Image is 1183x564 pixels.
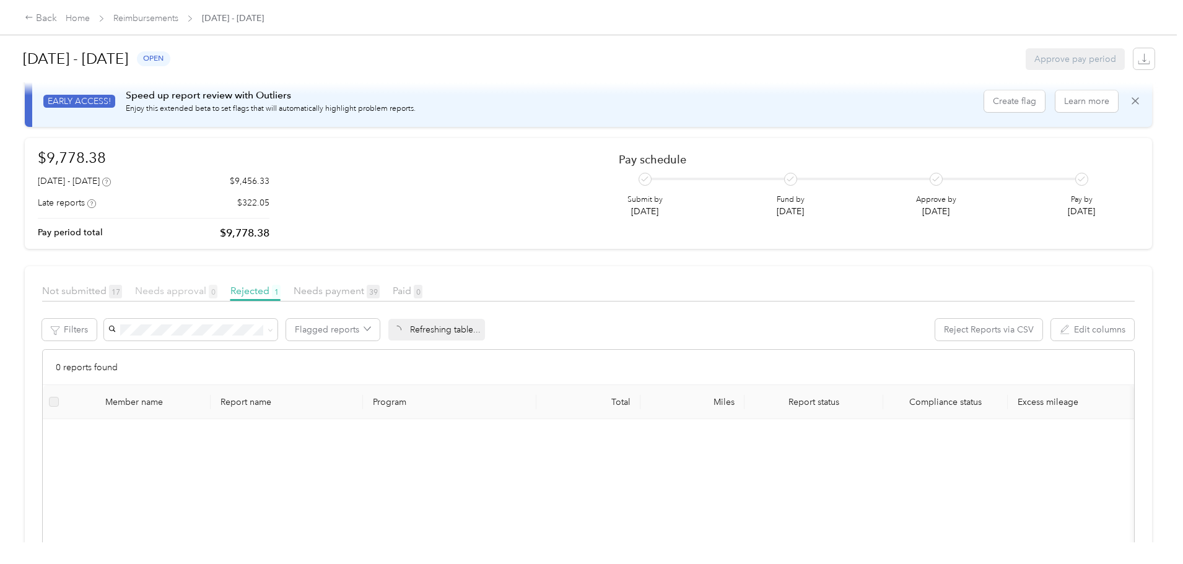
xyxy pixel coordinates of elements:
th: Report name [211,385,363,419]
span: 17 [109,285,122,298]
h2: Pay schedule [619,153,1117,166]
div: Miles [650,397,735,407]
p: Pay by [1068,194,1095,206]
span: Report status [754,397,873,407]
p: Enjoy this extended beta to set flags that will automatically highlight problem reports. [126,103,416,115]
iframe: Everlance-gr Chat Button Frame [1114,495,1183,564]
a: Home [66,13,90,24]
p: Speed up report review with Outliers [126,88,416,103]
p: [DATE] [627,205,663,218]
div: Late reports [38,196,96,209]
span: EARLY ACCESS! [43,95,115,108]
span: Compliance status [893,397,998,407]
div: Back [25,11,57,26]
button: Create flag [984,90,1045,112]
p: [DATE] [777,205,805,218]
div: 0 reports found [43,350,1134,385]
span: Needs payment [294,285,380,297]
span: 39 [367,285,380,298]
span: Not submitted [42,285,122,297]
span: Needs approval [135,285,217,297]
p: [DATE] [916,205,956,218]
p: $9,456.33 [230,175,269,188]
span: 0 [414,285,422,298]
span: Paid [393,285,422,297]
p: Fund by [777,194,805,206]
p: Excess mileage [1018,397,1124,407]
h1: $9,778.38 [38,147,269,168]
th: Member name [65,385,211,419]
a: Reimbursements [113,13,178,24]
span: 1 [272,285,281,298]
span: 0 [209,285,217,298]
th: Program [363,385,536,419]
span: [DATE] - [DATE] [202,12,264,25]
div: Refreshing table... [388,319,485,341]
button: Flagged reports [286,319,380,341]
div: [DATE] - [DATE] [38,175,111,188]
span: open [137,51,170,66]
span: Rejected [230,285,281,297]
p: $322.05 [237,196,269,209]
div: Total [546,397,631,407]
p: [DATE] [1068,205,1095,218]
button: Edit columns [1051,319,1134,341]
p: Submit by [627,194,663,206]
button: Filters [42,319,97,341]
button: Reject Reports via CSV [935,319,1042,341]
button: Learn more [1055,90,1118,112]
div: Member name [105,397,201,407]
p: Approve by [916,194,956,206]
p: $9,778.38 [220,225,269,241]
h1: [DATE] - [DATE] [23,44,128,74]
p: Pay period total [38,226,103,239]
